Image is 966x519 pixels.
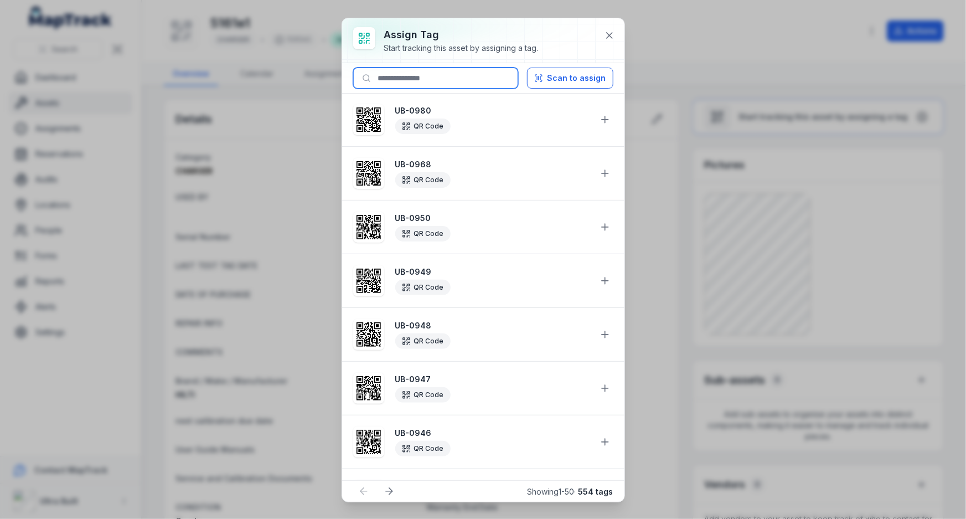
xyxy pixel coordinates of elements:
[395,441,451,456] div: QR Code
[395,320,590,331] strong: UB-0948
[395,387,451,403] div: QR Code
[395,428,590,439] strong: UB-0946
[395,159,590,170] strong: UB-0968
[395,266,590,278] strong: UB-0949
[395,172,451,188] div: QR Code
[395,213,590,224] strong: UB-0950
[395,374,590,385] strong: UB-0947
[578,487,613,496] strong: 554 tags
[395,280,451,295] div: QR Code
[528,487,613,496] span: Showing 1 - 50 ·
[384,43,539,54] div: Start tracking this asset by assigning a tag.
[395,119,451,134] div: QR Code
[395,226,451,241] div: QR Code
[395,105,590,116] strong: UB-0980
[395,333,451,349] div: QR Code
[527,68,613,89] button: Scan to assign
[384,27,539,43] h3: Assign tag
